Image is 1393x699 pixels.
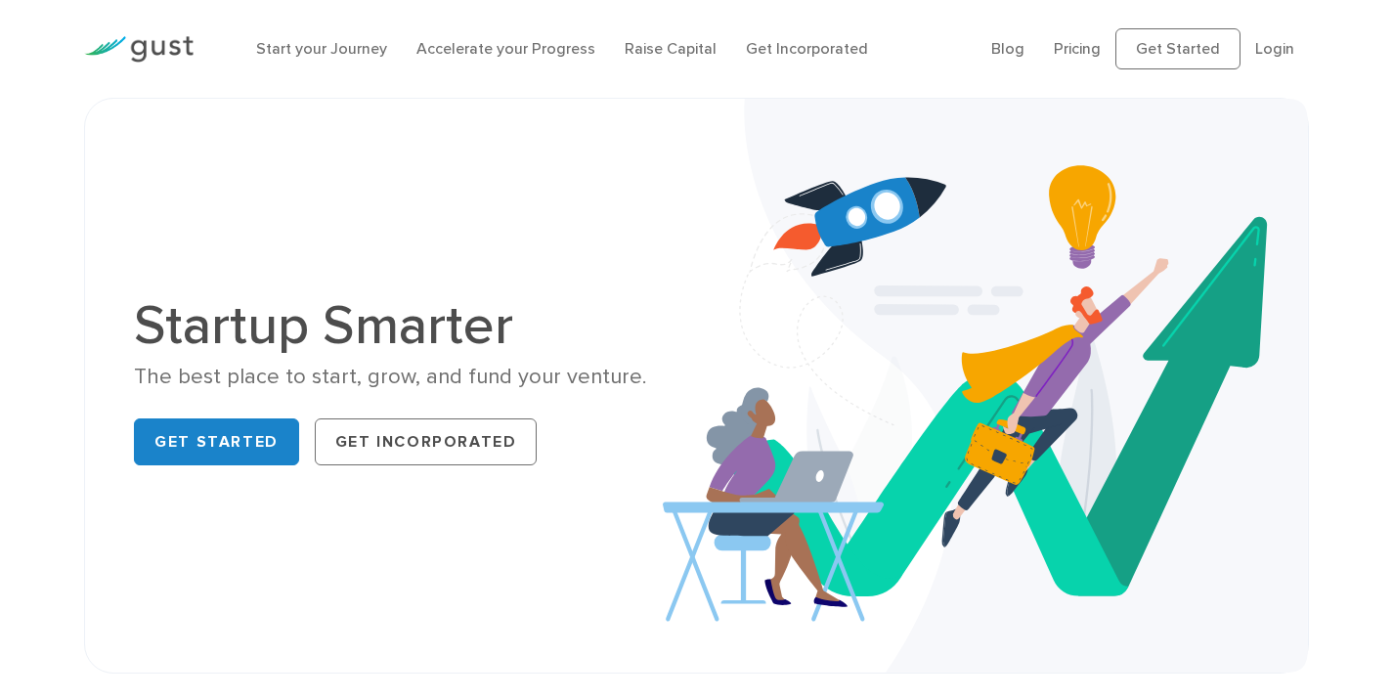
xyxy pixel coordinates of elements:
[416,39,595,58] a: Accelerate your Progress
[256,39,387,58] a: Start your Journey
[746,39,868,58] a: Get Incorporated
[134,418,299,465] a: Get Started
[84,36,194,63] img: Gust Logo
[1115,28,1241,69] a: Get Started
[625,39,717,58] a: Raise Capital
[134,298,681,353] h1: Startup Smarter
[134,363,681,391] div: The best place to start, grow, and fund your venture.
[1255,39,1294,58] a: Login
[315,418,538,465] a: Get Incorporated
[663,99,1308,673] img: Startup Smarter Hero
[1054,39,1101,58] a: Pricing
[991,39,1024,58] a: Blog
